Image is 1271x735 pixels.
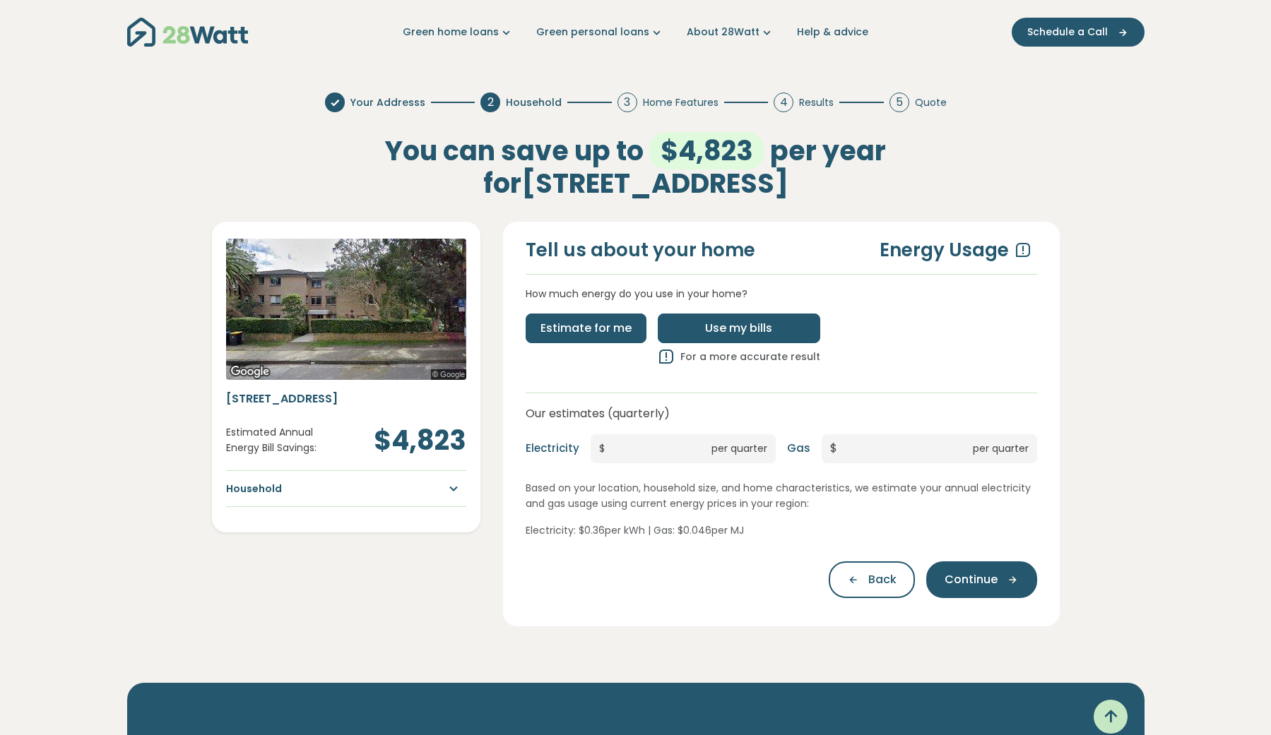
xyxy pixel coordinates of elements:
button: Continue [926,561,1037,598]
span: per quarter [973,434,1037,463]
h4: Tell us about your home [526,239,755,263]
span: Quote [915,95,947,110]
button: Use my bills [658,313,820,343]
div: 5 [889,92,909,112]
h5: Household [226,482,282,496]
div: 3 [617,92,637,112]
div: 4 [774,92,793,112]
span: $4,823 [649,132,764,169]
span: Home Features [643,95,719,110]
button: Back [829,561,915,598]
iframe: Chat Widget [1200,667,1271,735]
span: Back [868,571,897,588]
span: $ [822,434,837,463]
p: Electricity: $ 0.36 per kWh | Gas: $ 0.046 per MJ [526,522,1037,538]
div: 2 [480,92,500,112]
a: Help & advice [797,25,868,40]
label: Electricity [526,441,579,457]
span: Household [506,95,562,110]
p: Estimated Annual Energy Bill Savings: [226,424,321,457]
button: Estimate for me [526,313,646,343]
img: Address [226,239,466,380]
h4: Energy Usage [874,239,1015,263]
h6: [STREET_ADDRESS] [226,391,466,407]
h2: You can save up to per year for [STREET_ADDRESS] [325,135,947,199]
button: Schedule a Call [1012,18,1145,47]
p: How much energy do you use in your home? [526,286,1037,301]
span: per quarter [711,434,776,463]
img: 28Watt [127,18,248,47]
h2: $4,823 [355,424,466,457]
p: Based on your location, household size, and home characteristics, we estimate your annual electri... [526,480,1037,512]
label: Gas [787,441,810,457]
p: Our estimates (quarterly) [526,405,1037,423]
span: Your Addresss [350,95,425,110]
a: About 28Watt [687,25,774,40]
span: Use my bills [705,320,772,337]
span: Schedule a Call [1027,25,1108,40]
span: $ [591,434,605,463]
span: Results [799,95,834,110]
span: Estimate for me [540,320,632,337]
a: Green home loans [403,25,514,40]
a: Green personal loans [536,25,664,40]
nav: Main navigation [127,14,1145,50]
p: For a more accurate result [680,349,820,364]
span: Continue [945,571,998,588]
